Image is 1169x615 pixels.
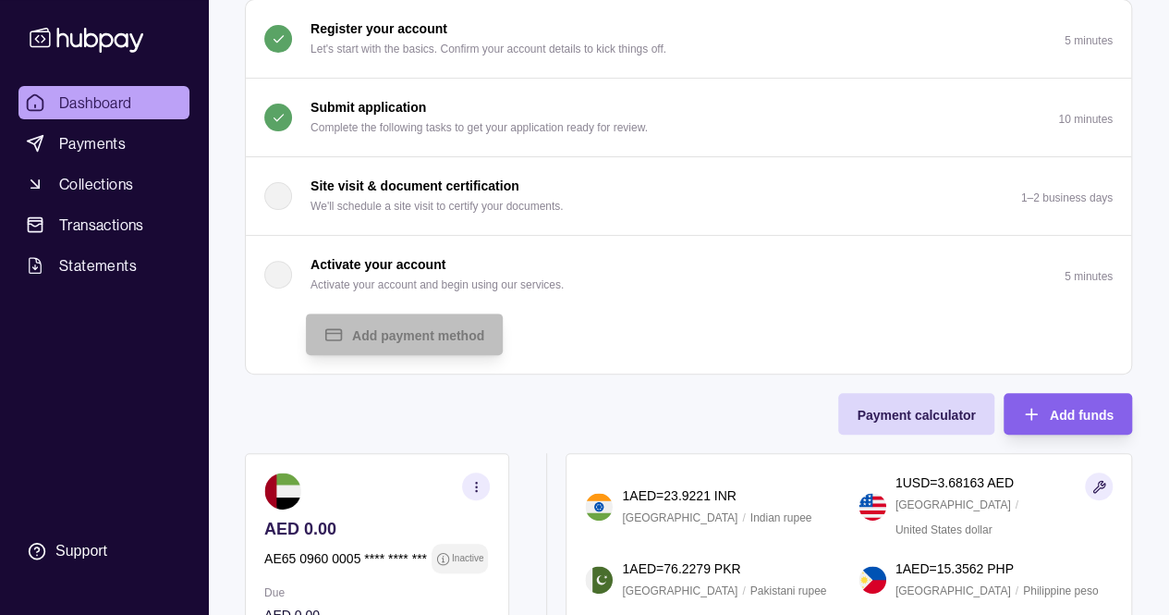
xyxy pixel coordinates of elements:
[1065,270,1113,283] p: 5 minutes
[895,520,992,540] p: United States dollar
[858,566,886,594] img: ph
[452,548,483,569] p: Inactive
[311,18,447,39] p: Register your account
[742,581,745,601] p: /
[59,214,144,236] span: Transactions
[18,86,189,119] a: Dashboard
[1058,113,1113,126] p: 10 minutes
[18,532,189,571] a: Support
[895,581,1011,601] p: [GEOGRAPHIC_DATA]
[622,559,740,579] p: 1 AED = 76.2279 PKR
[742,508,745,528] p: /
[264,473,301,510] img: ae
[264,583,490,603] p: Due
[59,132,126,154] span: Payments
[311,97,426,117] p: Submit application
[18,249,189,282] a: Statements
[857,408,975,423] span: Payment calculator
[622,581,737,601] p: [GEOGRAPHIC_DATA]
[1050,408,1114,423] span: Add funds
[895,559,1014,579] p: 1 AED = 15.3562 PHP
[311,176,519,196] p: Site visit & document certification
[585,493,613,521] img: in
[264,519,490,539] p: AED 0.00
[306,314,503,355] button: Add payment method
[895,473,1014,493] p: 1 USD = 3.68163 AED
[246,236,1131,314] button: Activate your account Activate your account and begin using our services.5 minutes
[1065,34,1113,47] p: 5 minutes
[311,254,445,275] p: Activate your account
[1004,393,1132,435] button: Add funds
[18,208,189,241] a: Transactions
[1016,581,1018,601] p: /
[18,167,189,201] a: Collections
[18,127,189,160] a: Payments
[59,254,137,277] span: Statements
[1021,191,1113,204] p: 1–2 business days
[246,314,1131,374] div: Activate your account Activate your account and begin using our services.5 minutes
[246,157,1131,235] button: Site visit & document certification We'll schedule a site visit to certify your documents.1–2 bus...
[59,173,133,195] span: Collections
[750,508,812,528] p: Indian rupee
[311,196,564,216] p: We'll schedule a site visit to certify your documents.
[1023,581,1098,601] p: Philippine peso
[895,495,1011,515] p: [GEOGRAPHIC_DATA]
[622,508,737,528] p: [GEOGRAPHIC_DATA]
[352,328,484,343] span: Add payment method
[750,581,827,601] p: Pakistani rupee
[585,566,613,594] img: pk
[311,117,648,138] p: Complete the following tasks to get your application ready for review.
[311,275,564,295] p: Activate your account and begin using our services.
[55,541,107,561] div: Support
[838,393,993,435] button: Payment calculator
[622,486,736,506] p: 1 AED = 23.9221 INR
[246,79,1131,156] button: Submit application Complete the following tasks to get your application ready for review.10 minutes
[311,39,666,59] p: Let's start with the basics. Confirm your account details to kick things off.
[858,493,886,521] img: us
[1016,495,1018,515] p: /
[59,92,132,114] span: Dashboard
